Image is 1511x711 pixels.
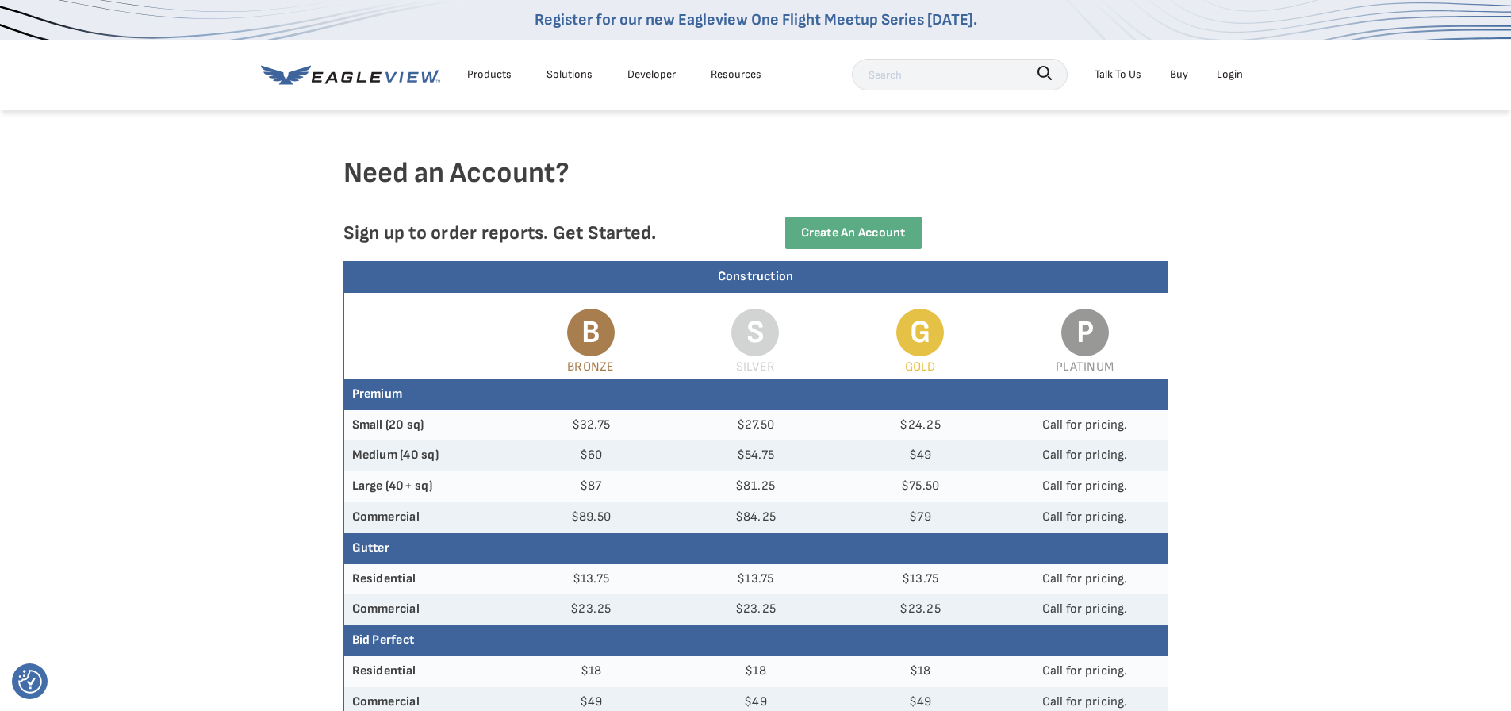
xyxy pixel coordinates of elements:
[896,309,944,356] span: G
[627,64,676,84] a: Developer
[18,670,42,694] img: Revisit consent button
[673,564,838,595] td: $13.75
[1003,564,1168,595] td: Call for pricing.
[508,656,673,687] td: $18
[344,471,509,502] th: Large (40+ sq)
[852,59,1068,90] input: Search
[838,656,1003,687] td: $18
[344,564,509,595] th: Residential
[1095,64,1141,84] div: Talk To Us
[905,359,936,375] span: Gold
[343,221,731,244] p: Sign up to order reports. Get Started.
[711,64,761,84] div: Resources
[567,309,615,356] span: B
[1217,64,1243,84] div: Login
[1003,471,1168,502] td: Call for pricing.
[838,564,1003,595] td: $13.75
[344,594,509,625] th: Commercial
[344,410,509,441] th: Small (20 sq)
[838,410,1003,441] td: $24.25
[838,502,1003,533] td: $79
[1061,309,1109,356] span: P
[344,379,1168,410] th: Premium
[18,670,42,694] button: Consent Preferences
[344,262,1168,293] div: Construction
[467,64,512,84] div: Products
[344,656,509,687] th: Residential
[1170,64,1188,84] a: Buy
[1003,410,1168,441] td: Call for pricing.
[673,656,838,687] td: $18
[673,471,838,502] td: $81.25
[785,217,922,249] a: Create an Account
[508,440,673,471] td: $60
[1056,359,1114,375] span: Platinum
[673,410,838,441] td: $27.50
[1003,656,1168,687] td: Call for pricing.
[731,309,779,356] span: S
[508,502,673,533] td: $89.50
[1003,502,1168,533] td: Call for pricing.
[838,471,1003,502] td: $75.50
[567,359,614,375] span: Bronze
[508,564,673,595] td: $13.75
[1003,594,1168,625] td: Call for pricing.
[508,410,673,441] td: $32.75
[736,359,775,375] span: Silver
[344,440,509,471] th: Medium (40 sq)
[508,471,673,502] td: $87
[546,64,593,84] div: Solutions
[344,625,1168,656] th: Bid Perfect
[838,594,1003,625] td: $23.25
[344,533,1168,564] th: Gutter
[344,502,509,533] th: Commercial
[508,594,673,625] td: $23.25
[343,156,1168,217] h4: Need an Account?
[535,10,977,29] a: Register for our new Eagleview One Flight Meetup Series [DATE].
[673,440,838,471] td: $54.75
[838,440,1003,471] td: $49
[673,502,838,533] td: $84.25
[1003,440,1168,471] td: Call for pricing.
[673,594,838,625] td: $23.25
